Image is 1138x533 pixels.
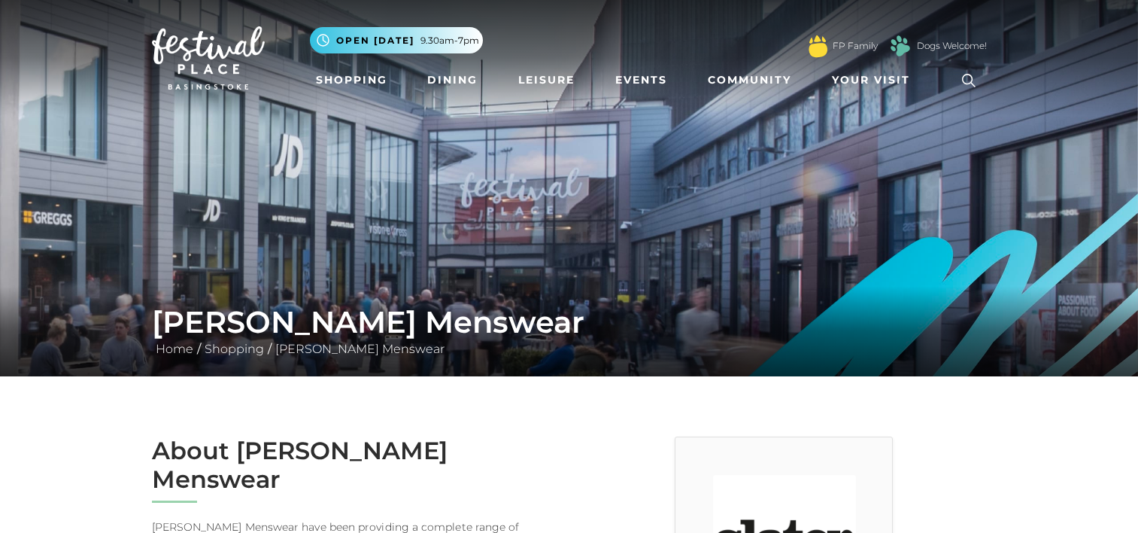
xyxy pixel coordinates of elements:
a: [PERSON_NAME] Menswear [272,342,448,356]
span: 9.30am-7pm [420,34,479,47]
h2: About [PERSON_NAME] Menswear [152,437,558,495]
a: Dogs Welcome! [917,39,987,53]
a: Shopping [201,342,268,356]
span: Open [DATE] [336,34,414,47]
img: Festival Place Logo [152,26,265,90]
a: Shopping [310,66,393,94]
a: FP Family [833,39,878,53]
h1: [PERSON_NAME] Menswear [152,304,987,340]
span: Your Visit [832,72,910,88]
div: / / [141,304,998,358]
a: Leisure [512,66,581,94]
a: Home [152,342,197,356]
button: Open [DATE] 9.30am-7pm [310,27,483,53]
a: Community [702,66,797,94]
a: Your Visit [826,66,924,94]
a: Events [609,66,673,94]
a: Dining [421,66,484,94]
